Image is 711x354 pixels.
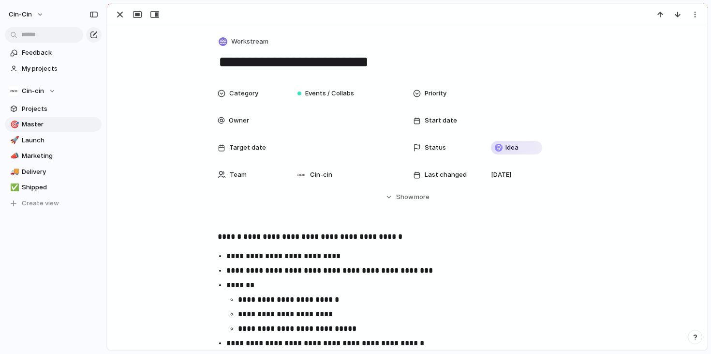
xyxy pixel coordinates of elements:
span: Projects [22,104,98,114]
span: Status [425,143,446,153]
span: cin-cin [9,10,32,19]
div: 🚚 [10,166,17,177]
a: 🚚Delivery [5,165,102,179]
a: 📣Marketing [5,149,102,163]
a: Feedback [5,46,102,60]
button: Create view [5,196,102,211]
button: ✅ [9,183,18,192]
a: My projects [5,62,102,76]
span: Delivery [22,167,98,177]
button: Showmore [218,188,597,206]
span: more [414,192,430,202]
span: Feedback [22,48,98,58]
a: ✅Shipped [5,180,102,195]
span: Owner [229,116,249,125]
span: Team [230,170,247,180]
span: Cin-cin [22,86,44,96]
button: 🎯 [9,120,18,129]
span: Idea [505,143,518,153]
span: Category [229,89,258,98]
button: 📣 [9,151,18,161]
span: Marketing [22,151,98,161]
span: Launch [22,136,98,145]
span: Create view [22,199,59,208]
button: Cin-cin [5,84,102,98]
span: Show [396,192,414,202]
div: ✅ [10,182,17,193]
span: Shipped [22,183,98,192]
span: Priority [425,89,446,98]
span: Workstream [231,37,268,46]
button: Workstream [217,35,271,49]
button: cin-cin [4,7,49,22]
button: 🚚 [9,167,18,177]
a: Projects [5,102,102,116]
span: [DATE] [491,170,511,180]
span: Target date [229,143,266,153]
div: 📣 [10,151,17,162]
span: Start date [425,116,457,125]
span: My projects [22,64,98,74]
span: Master [22,120,98,129]
a: 🚀Launch [5,133,102,148]
span: Events / Collabs [305,89,354,98]
button: 🚀 [9,136,18,145]
div: 🚀 [10,135,17,146]
div: 🎯 [10,119,17,130]
span: Cin-cin [310,170,332,180]
a: 🎯Master [5,117,102,132]
span: Last changed [425,170,467,180]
